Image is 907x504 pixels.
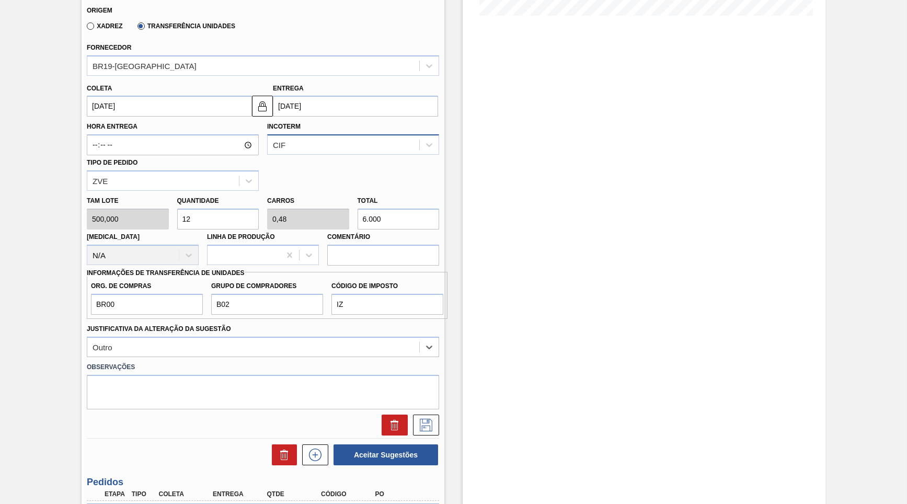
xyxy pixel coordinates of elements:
div: Salvar Sugestão [408,415,439,436]
h3: Pedidos [87,477,439,488]
div: Excluir Sugestões [267,444,297,465]
label: Transferência Unidades [137,22,235,30]
label: Grupo de Compradores [211,279,323,294]
div: BR19-[GEOGRAPHIC_DATA] [93,61,197,70]
div: CIF [273,141,285,150]
input: dd/mm/yyyy [87,96,252,117]
label: Código de Imposto [331,279,443,294]
div: Nova sugestão [297,444,328,465]
label: Entrega [273,85,304,92]
label: Observações [87,360,439,375]
input: dd/mm/yyyy [273,96,438,117]
div: Código [318,490,378,498]
div: Aceitar Sugestões [328,443,439,466]
label: Org. de Compras [91,279,203,294]
label: Hora Entrega [87,119,259,134]
label: Carros [267,197,294,204]
div: PO [373,490,433,498]
button: Aceitar Sugestões [334,444,438,465]
div: Entrega [210,490,270,498]
label: Justificativa da Alteração da Sugestão [87,325,231,333]
label: Tipo de pedido [87,159,137,166]
div: Etapa [102,490,130,498]
div: Outro [93,342,112,351]
div: Tipo [129,490,157,498]
label: Linha de Produção [207,233,275,240]
div: ZVE [93,176,108,185]
label: Incoterm [267,123,301,130]
div: Coleta [156,490,216,498]
div: Qtde [265,490,325,498]
label: Xadrez [87,22,123,30]
label: Coleta [87,85,112,92]
label: Comentário [327,230,439,245]
img: locked [256,100,269,112]
label: Fornecedor [87,44,131,51]
label: Quantidade [177,197,219,204]
label: Origem [87,7,112,14]
label: [MEDICAL_DATA] [87,233,140,240]
label: Tam lote [87,193,169,209]
button: locked [252,96,273,117]
label: Informações de Transferência de Unidades [87,269,245,277]
div: Excluir Sugestão [376,415,408,436]
label: Total [358,197,378,204]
